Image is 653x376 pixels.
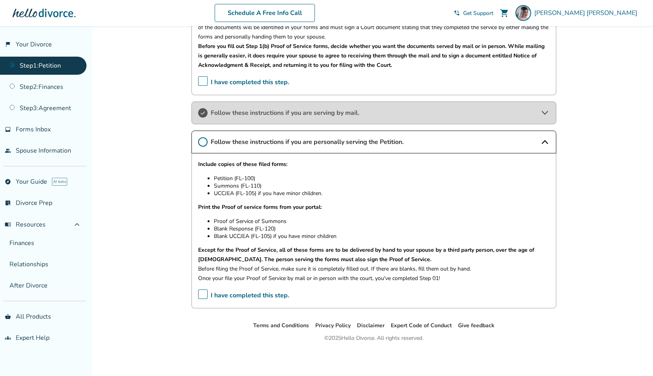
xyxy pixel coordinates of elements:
[454,10,460,16] span: phone_in_talk
[16,125,51,134] span: Forms Inbox
[198,289,289,302] span: I have completed this step.
[253,322,309,329] a: Terms and Conditions
[214,175,550,182] li: Petition (FL-100)
[315,322,351,329] a: Privacy Policy
[198,160,287,168] strong: Include copies of these filed forms:
[463,9,493,17] span: Get Support
[211,138,537,146] span: Follow these instructions if you are personally serving the Petition.
[72,220,82,229] span: expand_less
[391,322,452,329] a: Expert Code of Conduct
[214,182,550,190] li: Summons (FL-110)
[5,220,46,229] span: Resources
[198,274,550,283] p: Once your file your Proof of Service by mail or in person with the court, you've completed Step 01!
[5,147,11,154] span: people
[198,42,544,69] strong: Before you fill out Step 1(b) Proof of Service forms, decide whether you want the documents serve...
[52,178,67,186] span: AI beta
[214,232,550,240] li: Blank UCCJEA (FL-105) if you have minor children
[614,338,653,376] iframe: Chat Widget
[198,203,322,211] strong: Print the Proof of service forms from your portal:
[5,126,11,133] span: inbox
[5,200,11,206] span: list_alt_check
[214,217,550,225] li: Proof of Service of Summons
[211,109,537,117] span: Follow these instructions if you are serving by mail.
[534,9,640,17] span: [PERSON_NAME] [PERSON_NAME]
[198,264,550,274] p: Before filing the Proof of Service, make sure it is completely filled out. If there are blanks, f...
[454,9,493,17] a: phone_in_talkGet Support
[198,76,289,88] span: I have completed this step.
[214,225,550,232] li: Blank Response (FL-120)
[5,335,11,341] span: groups
[324,334,423,343] div: © 2025 Hello Divorce. All rights reserved.
[5,221,11,228] span: menu_book
[5,179,11,185] span: explore
[5,313,11,320] span: shopping_basket
[198,246,534,263] strong: Except for the Proof of Service, all of these forms are to be delivered by hand to your spouse by...
[5,41,11,48] span: flag_2
[515,5,531,21] img: Rena Kamariotakis
[357,321,384,330] li: Disclaimer
[500,8,509,18] span: shopping_cart
[458,321,495,330] li: Give feedback
[214,190,550,197] li: UCCJEA (FL-105) if you have minor children.
[215,4,315,22] a: Schedule A Free Info Call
